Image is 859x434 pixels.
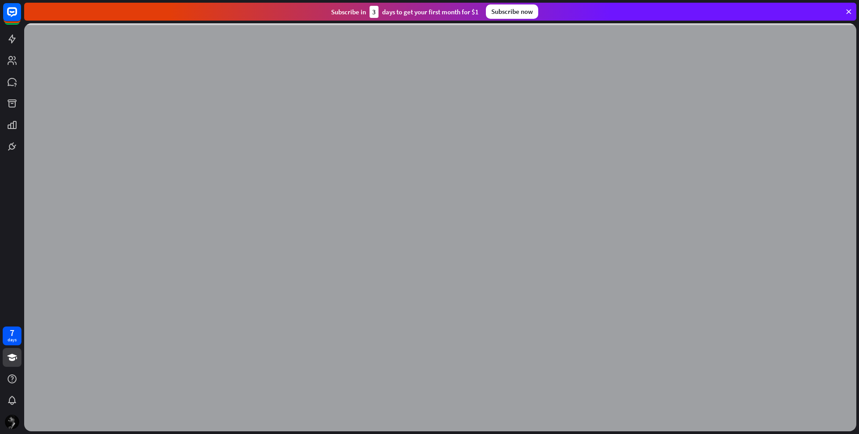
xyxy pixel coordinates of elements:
[370,6,378,18] div: 3
[3,327,21,345] a: 7 days
[486,4,538,19] div: Subscribe now
[331,6,479,18] div: Subscribe in days to get your first month for $1
[8,337,17,343] div: days
[10,329,14,337] div: 7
